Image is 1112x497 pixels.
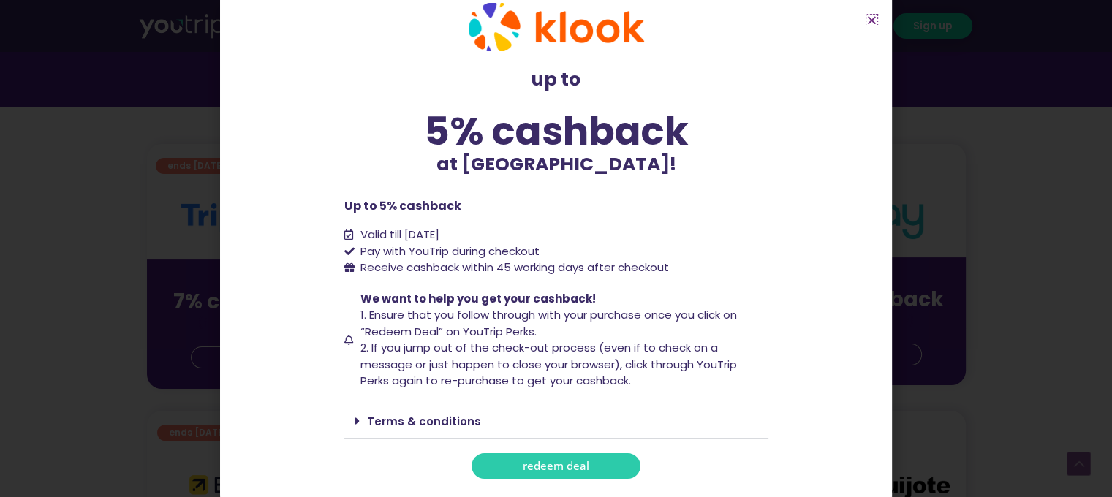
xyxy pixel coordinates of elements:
div: Terms & conditions [344,404,768,439]
a: redeem deal [472,453,640,479]
p: at [GEOGRAPHIC_DATA]! [344,151,768,178]
span: Receive cashback within 45 working days after checkout [357,259,669,276]
a: Close [866,15,877,26]
span: Pay with YouTrip during checkout [357,243,540,260]
span: We want to help you get your cashback! [360,291,596,306]
div: 5% cashback [344,112,768,151]
span: 2. If you jump out of the check-out process (even if to check on a message or just happen to clos... [360,340,737,388]
p: Up to 5% cashback [344,197,768,215]
a: Terms & conditions [367,414,481,429]
span: Valid till [DATE] [357,227,439,243]
span: 1. Ensure that you follow through with your purchase once you click on “Redeem Deal” on YouTrip P... [360,307,737,339]
span: redeem deal [523,460,589,471]
p: up to [344,66,768,94]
